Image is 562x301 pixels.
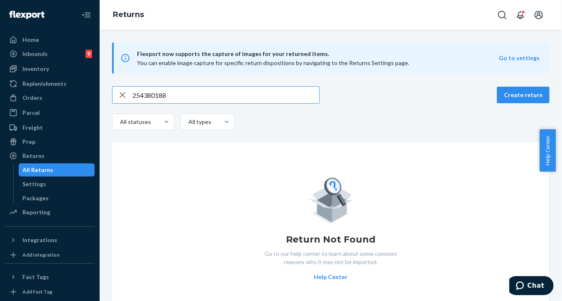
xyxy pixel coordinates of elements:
[22,94,42,102] div: Orders
[9,11,44,19] img: Flexport logo
[22,138,35,146] div: Prep
[5,206,95,219] a: Reporting
[120,118,150,126] div: All statuses
[19,192,95,205] a: Packages
[23,194,49,202] div: Packages
[137,59,409,66] span: You can enable image capture for specific return dispositions by navigating to the Returns Settin...
[258,250,403,266] p: Go to our help center to learn about some common reasons why it may not be imported.
[5,77,95,90] a: Replenishments
[19,163,95,177] a: All Returns
[5,106,95,119] a: Parcel
[286,233,376,246] h1: Return Not Found
[5,33,95,46] a: Home
[23,166,54,174] div: All Returns
[23,180,46,188] div: Settings
[22,50,48,58] div: Inbounds
[113,10,144,19] a: Returns
[137,49,499,59] span: Flexport now supports the capture of images for your returned items.
[5,270,95,284] button: Fast Tags
[22,152,44,160] div: Returns
[106,3,151,27] ol: breadcrumbs
[22,251,59,258] div: Add Integration
[499,54,540,62] button: Go to settings
[22,80,66,88] div: Replenishments
[512,7,529,23] button: Open notifications
[19,177,95,191] a: Settings
[509,276,554,297] iframe: Opens a widget where you can chat to one of our agents
[22,236,57,244] div: Integrations
[5,47,95,61] a: Inbounds9
[188,118,210,126] div: All types
[5,91,95,104] a: Orders
[86,50,92,58] div: 9
[530,7,547,23] button: Open account menu
[497,87,550,103] button: Create return
[308,175,354,223] img: Empty list
[540,129,556,172] button: Help Center
[5,287,95,297] a: Add Fast Tag
[5,149,95,163] a: Returns
[78,7,95,23] button: Close Navigation
[5,250,95,260] a: Add Integration
[22,124,43,132] div: Freight
[22,109,40,117] div: Parcel
[22,208,50,216] div: Reporting
[5,233,95,247] button: Integrations
[132,87,319,103] input: Search returns by rma, id, tracking number
[22,65,49,73] div: Inventory
[5,135,95,148] a: Prep
[5,62,95,75] a: Inventory
[22,288,52,295] div: Add Fast Tag
[22,36,39,44] div: Home
[494,7,511,23] button: Open Search Box
[5,121,95,134] a: Freight
[314,273,348,281] button: Help Center
[22,273,49,281] div: Fast Tags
